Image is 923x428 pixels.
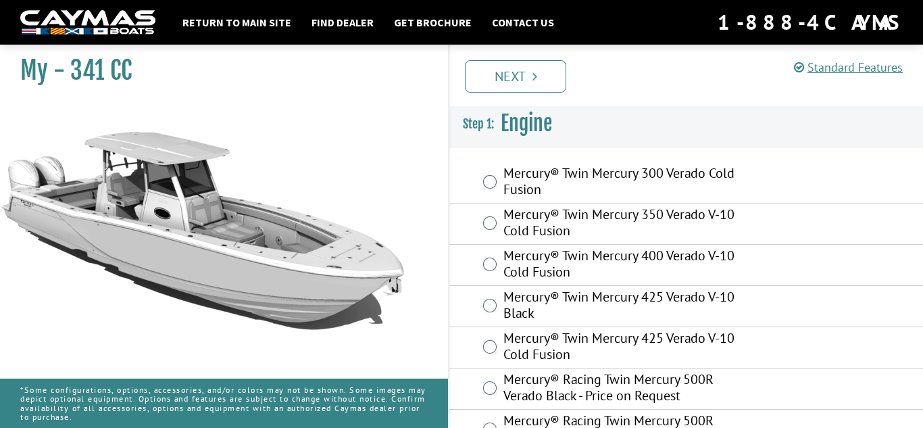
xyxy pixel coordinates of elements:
[305,14,380,31] a: Find Dealer
[461,58,923,93] ul: Pagination
[503,289,755,325] label: Mercury® Twin Mercury 425 Verado V-10 Black
[465,60,566,93] a: Next
[503,371,755,407] label: Mercury® Racing Twin Mercury 500R Verado Black - Price on Request
[503,206,755,242] label: Mercury® Twin Mercury 350 Verado V-10 Cold Fusion
[387,14,478,31] a: Get Brochure
[176,14,298,31] a: Return to main site
[449,99,923,149] h3: Engine
[503,165,755,201] label: Mercury® Twin Mercury 300 Verado Cold Fusion
[718,7,903,37] div: 1-888-4CAYMAS
[20,10,155,35] img: white-logo-c9c8dbefe5ff5ceceb0f0178aa75bf4bb51f6bca0971e226c86eb53dfe498488.png
[503,247,755,283] label: Mercury® Twin Mercury 400 Verado V-10 Cold Fusion
[485,14,561,31] a: Contact Us
[20,55,414,86] h1: My - 341 CC
[794,60,903,75] a: Standard Features
[20,379,428,428] p: *Some configurations, options, accessories, and/or colors may not be shown. Some images may depic...
[503,330,755,366] label: Mercury® Twin Mercury 425 Verado V-10 Cold Fusion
